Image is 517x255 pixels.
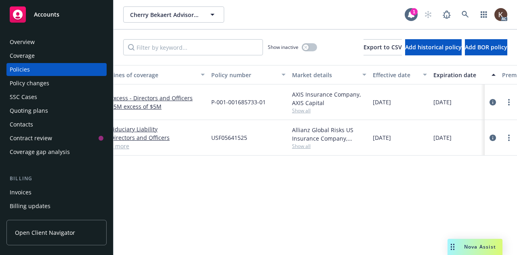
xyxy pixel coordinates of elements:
[6,49,107,62] a: Coverage
[6,145,107,158] a: Coverage gap analysis
[10,63,30,76] div: Policies
[410,8,418,15] div: 1
[448,239,458,255] div: Drag to move
[370,65,430,84] button: Effective date
[110,142,205,150] a: 1 more
[488,97,498,107] a: circleInformation
[292,143,366,150] span: Show all
[107,65,208,84] button: Lines of coverage
[292,90,366,107] div: AXIS Insurance Company, AXIS Capital
[10,118,33,131] div: Contacts
[6,3,107,26] a: Accounts
[10,132,52,145] div: Contract review
[465,39,507,55] button: Add BOR policy
[6,104,107,117] a: Quoting plans
[373,133,391,142] span: [DATE]
[476,6,492,23] a: Switch app
[123,6,224,23] button: Cherry Bekaert Advisory LLC
[10,104,48,117] div: Quoting plans
[211,71,277,79] div: Policy number
[6,63,107,76] a: Policies
[6,200,107,213] a: Billing updates
[6,36,107,48] a: Overview
[405,39,462,55] button: Add historical policy
[433,71,487,79] div: Expiration date
[10,200,50,213] div: Billing updates
[364,39,402,55] button: Export to CSV
[433,98,452,106] span: [DATE]
[211,133,247,142] span: USF05641525
[110,125,205,133] a: Fiduciary Liability
[10,77,49,90] div: Policy changes
[494,8,507,21] img: photo
[208,65,289,84] button: Policy number
[10,145,70,158] div: Coverage gap analysis
[464,243,496,250] span: Nova Assist
[488,133,498,143] a: circleInformation
[292,107,366,114] span: Show all
[10,49,35,62] div: Coverage
[110,94,205,111] a: Excess - Directors and Officers $5M excess of $5M
[465,43,507,51] span: Add BOR policy
[6,91,107,103] a: SSC Cases
[373,71,418,79] div: Effective date
[457,6,473,23] a: Search
[6,132,107,145] a: Contract review
[211,98,266,106] span: P-001-001685733-01
[110,71,196,79] div: Lines of coverage
[439,6,455,23] a: Report a Bug
[430,65,499,84] button: Expiration date
[268,44,298,51] span: Show inactive
[10,91,37,103] div: SSC Cases
[6,77,107,90] a: Policy changes
[292,126,366,143] div: Allianz Global Risks US Insurance Company, Allianz
[373,98,391,106] span: [DATE]
[34,11,59,18] span: Accounts
[364,43,402,51] span: Export to CSV
[10,186,32,199] div: Invoices
[504,97,514,107] a: more
[15,228,75,237] span: Open Client Navigator
[405,43,462,51] span: Add historical policy
[6,118,107,131] a: Contacts
[10,36,35,48] div: Overview
[420,6,436,23] a: Start snowing
[433,133,452,142] span: [DATE]
[448,239,502,255] button: Nova Assist
[292,71,357,79] div: Market details
[6,175,107,183] div: Billing
[504,133,514,143] a: more
[130,11,200,19] span: Cherry Bekaert Advisory LLC
[110,133,205,142] a: Directors and Officers
[6,186,107,199] a: Invoices
[289,65,370,84] button: Market details
[123,39,263,55] input: Filter by keyword...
